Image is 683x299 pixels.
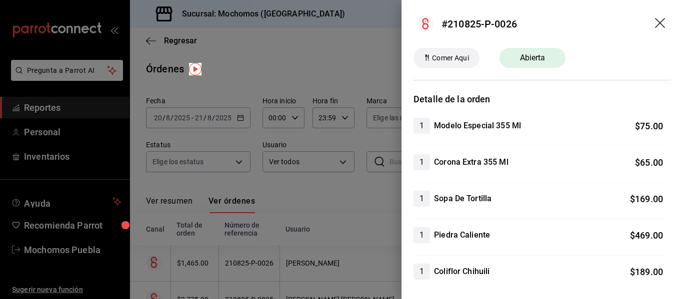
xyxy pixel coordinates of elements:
[413,193,430,205] span: 1
[630,194,663,204] span: $ 169.00
[413,229,430,241] span: 1
[434,156,508,168] h4: Corona Extra 355 Ml
[413,266,430,278] span: 1
[413,156,430,168] span: 1
[434,266,489,278] h4: Coliflor Chihuili
[630,230,663,241] span: $ 469.00
[434,229,490,241] h4: Piedra Caliente
[413,92,671,106] h3: Detalle de la orden
[514,52,551,64] span: Abierta
[630,267,663,277] span: $ 189.00
[413,120,430,132] span: 1
[189,63,201,75] img: Tooltip marker
[434,120,521,132] h4: Modelo Especial 355 Ml
[434,193,491,205] h4: Sopa De Tortilla
[441,16,517,31] div: #210825-P-0026
[635,121,663,131] span: $ 75.00
[635,157,663,168] span: $ 65.00
[428,53,472,63] span: Comer Aqui
[655,18,667,30] button: drag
